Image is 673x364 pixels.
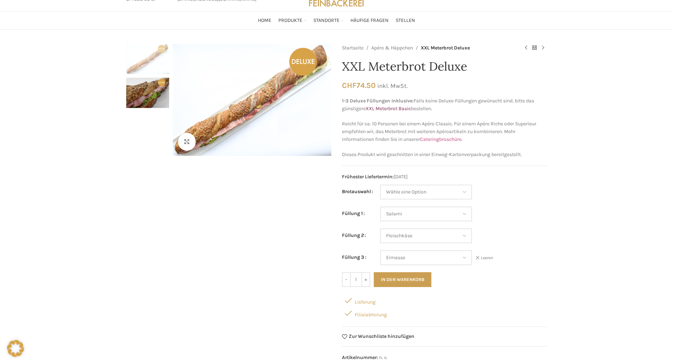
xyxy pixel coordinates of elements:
[349,334,414,339] span: Zur Wunschliste hinzufügen
[126,44,169,74] img: XXL Meterbrot Deluxe
[342,210,365,217] label: Füllung 1
[342,44,364,52] a: Startseite
[342,98,414,104] strong: 1-3 Deluxe Füllungen inklusive:
[342,354,378,360] span: Artikelnummer:
[342,294,547,307] div: Lieferung
[361,272,370,287] input: +
[126,78,169,108] img: XXL Meterbrot Deluxe – Bild 2
[342,188,373,196] label: Brotauswahl
[396,13,415,28] a: Stellen
[366,106,411,112] a: XXL Meterbrot Basic
[313,17,340,24] span: Standorte
[342,174,394,180] span: Frühester Liefertermin:
[342,120,547,144] p: Reicht für ca. 10 Personen bei einem Apéro Classic. Für einem Apéro Riche oder Superieur empfehle...
[342,44,515,52] nav: Breadcrumb
[396,17,415,24] span: Stellen
[313,13,343,28] a: Standorte
[342,232,366,239] label: Füllung 2
[278,17,302,24] span: Produkte
[420,136,461,142] a: Cateringbroschüre
[351,272,361,287] input: Produktmenge
[126,78,169,112] div: 2 / 2
[342,173,547,181] span: [DATE]
[421,44,470,52] span: XXL Meterbrot Deluxe
[126,44,169,78] div: 1 / 2
[342,59,547,74] h1: XXL Meterbrot Deluxe
[342,81,376,90] bdi: 74.50
[374,272,431,287] button: In den Warenkorb
[342,81,356,90] span: CHF
[350,13,389,28] a: Häufige Fragen
[342,334,415,339] a: Zur Wunschliste hinzufügen
[522,44,530,52] a: Previous product
[342,151,547,159] p: Dieses Produkt wird geschnitten in einer Einweg-Kartonverpackung bereitgestellt.
[342,97,547,113] p: Falls keine Deluxe-Füllungen gewünscht sind, bitte das günstigere bestellen.
[171,44,333,156] div: 1 / 2
[377,82,408,89] small: inkl. MwSt.
[539,44,547,52] a: Next product
[476,255,493,261] a: Optionen löschen
[258,13,271,28] a: Home
[379,354,388,360] span: n. v.
[342,307,547,320] div: Filialabholung
[342,272,351,287] input: -
[258,17,271,24] span: Home
[350,17,389,24] span: Häufige Fragen
[278,13,306,28] a: Produkte
[123,13,551,28] div: Main navigation
[371,44,413,52] a: Apéro & Häppchen
[342,253,366,261] label: Füllung 3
